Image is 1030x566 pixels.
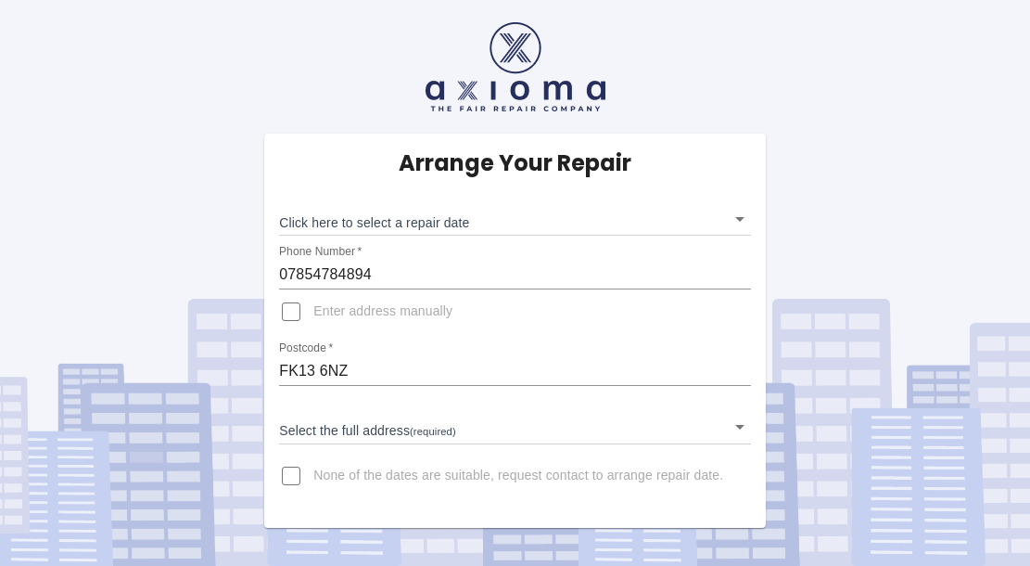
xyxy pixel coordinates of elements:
[313,467,723,485] span: None of the dates are suitable, request contact to arrange repair date.
[313,302,452,321] span: Enter address manually
[399,148,631,178] h5: Arrange Your Repair
[426,22,605,111] img: axioma
[279,341,333,356] label: Postcode
[279,244,362,260] label: Phone Number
